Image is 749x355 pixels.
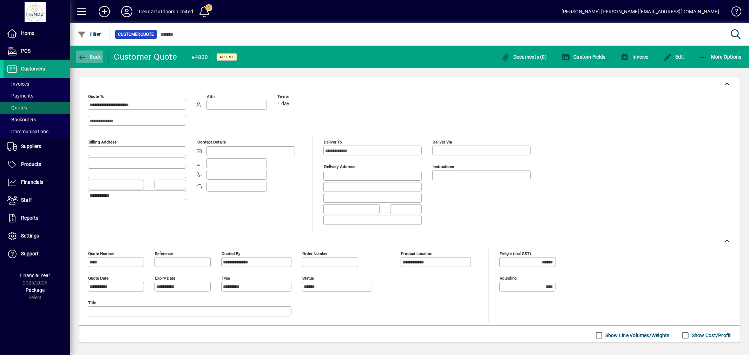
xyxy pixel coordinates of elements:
[70,51,109,63] app-page-header-button: Back
[4,138,70,155] a: Suppliers
[26,287,45,293] span: Package
[4,90,70,102] a: Payments
[4,126,70,138] a: Communications
[21,179,43,185] span: Financials
[155,251,173,256] mat-label: Reference
[662,51,686,63] button: Edit
[7,117,36,122] span: Backorders
[78,54,101,60] span: Back
[699,54,742,60] span: More Options
[277,94,320,99] span: Terms
[619,51,650,63] button: Invoice
[4,174,70,191] a: Financials
[697,51,744,63] button: More Options
[4,209,70,227] a: Reports
[401,251,432,256] mat-label: Product location
[76,28,103,41] button: Filter
[222,275,230,280] mat-label: Type
[501,54,547,60] span: Documents (0)
[560,51,607,63] button: Custom Fields
[138,6,193,17] div: Trendz Outdoors Limited
[500,275,517,280] mat-label: Rounding
[207,94,215,99] mat-label: Attn
[118,31,154,38] span: Customer Quote
[7,105,27,110] span: Quotes
[114,51,177,62] div: Customer Quote
[663,54,684,60] span: Edit
[620,54,649,60] span: Invoice
[4,227,70,245] a: Settings
[20,273,51,278] span: Financial Year
[4,114,70,126] a: Backorders
[302,275,314,280] mat-label: Status
[21,197,32,203] span: Staff
[726,1,740,24] a: Knowledge Base
[21,215,38,221] span: Reports
[88,94,105,99] mat-label: Quote To
[21,251,39,256] span: Support
[4,25,70,42] a: Home
[433,164,454,169] mat-label: Instructions
[561,6,719,17] div: [PERSON_NAME] [PERSON_NAME][EMAIL_ADDRESS][DOMAIN_NAME]
[21,161,41,167] span: Products
[500,251,531,256] mat-label: Freight (incl GST)
[499,51,548,63] button: Documents (0)
[21,233,39,239] span: Settings
[21,66,45,72] span: Customers
[21,30,34,36] span: Home
[116,5,138,18] button: Profile
[7,81,29,87] span: Invoices
[78,32,101,37] span: Filter
[4,42,70,60] a: POS
[4,78,70,90] a: Invoices
[93,5,116,18] button: Add
[7,129,48,134] span: Communications
[88,300,96,305] mat-label: Title
[4,245,70,263] a: Support
[690,332,731,339] label: Show Cost/Profit
[191,52,208,63] div: #4830
[4,102,70,114] a: Quotes
[88,275,109,280] mat-label: Quote date
[433,140,452,145] mat-label: Deliver via
[222,251,240,256] mat-label: Quoted by
[277,101,289,107] span: 1 day
[7,93,33,99] span: Payments
[604,332,670,339] label: Show Line Volumes/Weights
[4,192,70,209] a: Staff
[21,143,41,149] span: Suppliers
[21,48,31,54] span: POS
[324,140,342,145] mat-label: Deliver To
[155,275,175,280] mat-label: Expiry date
[88,251,114,256] mat-label: Quote number
[219,55,234,59] span: Active
[561,54,606,60] span: Custom Fields
[76,51,103,63] button: Back
[4,156,70,173] a: Products
[302,251,328,256] mat-label: Order number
